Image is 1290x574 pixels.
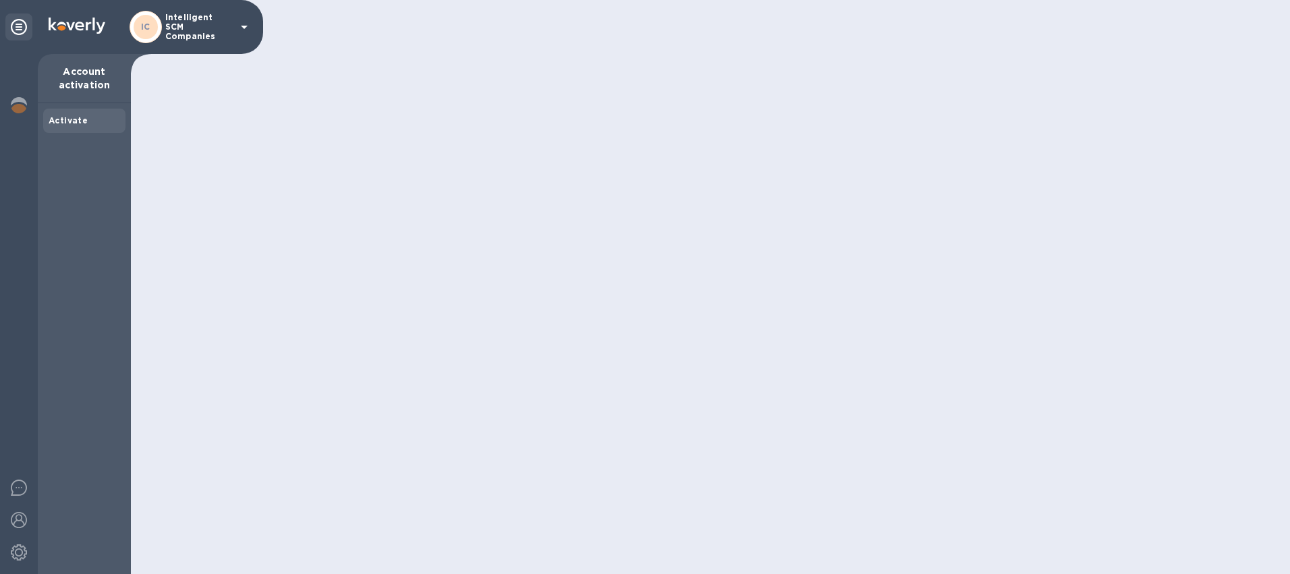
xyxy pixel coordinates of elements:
b: Activate [49,115,88,125]
img: Logo [49,18,105,34]
p: Intelligent SCM Companies [165,13,233,41]
b: IC [141,22,150,32]
p: Account activation [49,65,120,92]
div: Unpin categories [5,13,32,40]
